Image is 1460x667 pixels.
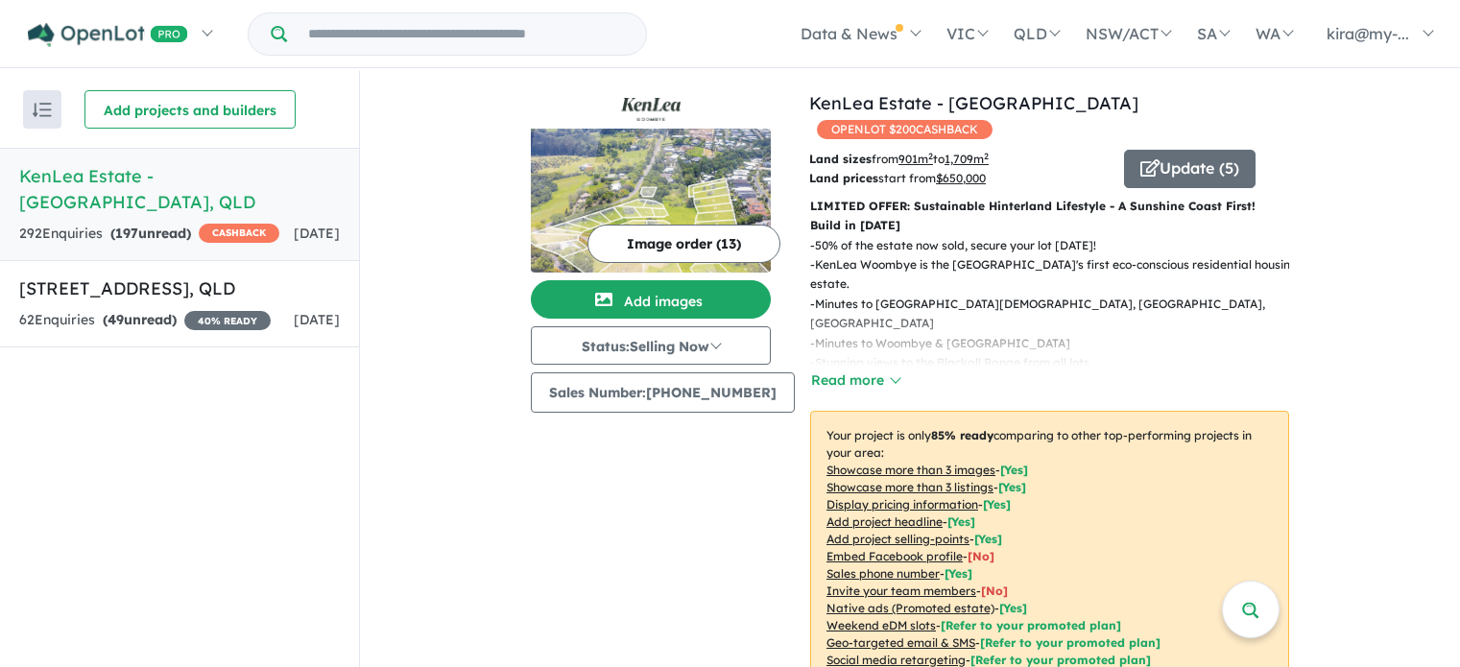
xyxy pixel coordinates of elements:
[587,225,780,263] button: Image order (13)
[941,618,1121,632] span: [Refer to your promoted plan]
[974,532,1002,546] span: [ Yes ]
[19,163,340,215] h5: KenLea Estate - [GEOGRAPHIC_DATA] , QLD
[898,152,933,166] u: 901 m
[931,428,993,442] b: 85 % ready
[826,635,975,650] u: Geo-targeted email & SMS
[933,152,989,166] span: to
[531,326,771,365] button: Status:Selling Now
[980,635,1161,650] span: [Refer to your promoted plan]
[984,151,989,161] sup: 2
[809,150,1110,169] p: from
[970,653,1151,667] span: [Refer to your promoted plan]
[103,311,177,328] strong: ( unread)
[110,225,191,242] strong: ( unread)
[115,225,138,242] span: 197
[809,92,1138,114] a: KenLea Estate - [GEOGRAPHIC_DATA]
[826,584,976,598] u: Invite your team members
[826,566,940,581] u: Sales phone number
[983,497,1011,512] span: [ Yes ]
[999,601,1027,615] span: [Yes]
[826,601,994,615] u: Native ads (Promoted estate)
[184,311,271,330] span: 40 % READY
[947,514,975,529] span: [ Yes ]
[998,480,1026,494] span: [ Yes ]
[19,309,271,332] div: 62 Enquir ies
[531,90,771,273] a: KenLea Estate - Woombye LogoKenLea Estate - Woombye
[294,225,340,242] span: [DATE]
[19,275,340,301] h5: [STREET_ADDRESS] , QLD
[199,224,279,243] span: CASHBACK
[810,236,1304,255] p: - 50% of the estate now sold, secure your lot [DATE]!
[928,151,933,161] sup: 2
[945,152,989,166] u: 1,709 m
[826,549,963,563] u: Embed Facebook profile
[826,497,978,512] u: Display pricing information
[810,353,1304,372] p: - Stunning views to the Blackall Range from all lots
[826,618,936,632] u: Weekend eDM slots
[1327,24,1409,43] span: kira@my-...
[809,169,1110,188] p: start from
[826,514,943,529] u: Add project headline
[19,223,279,246] div: 292 Enquir ies
[531,372,795,413] button: Sales Number:[PHONE_NUMBER]
[531,280,771,319] button: Add images
[826,532,969,546] u: Add project selling-points
[810,255,1304,295] p: - KenLea Woombye is the [GEOGRAPHIC_DATA]'s first eco-conscious residential housing estate.
[981,584,1008,598] span: [ No ]
[28,23,188,47] img: Openlot PRO Logo White
[810,369,900,392] button: Read more
[33,103,52,117] img: sort.svg
[826,653,966,667] u: Social media retargeting
[291,13,642,55] input: Try estate name, suburb, builder or developer
[108,311,124,328] span: 49
[817,120,993,139] span: OPENLOT $ 200 CASHBACK
[809,171,878,185] b: Land prices
[539,98,763,121] img: KenLea Estate - Woombye Logo
[84,90,296,129] button: Add projects and builders
[810,334,1304,353] p: - Minutes to Woombye & [GEOGRAPHIC_DATA]
[810,197,1289,236] p: LIMITED OFFER: Sustainable Hinterland Lifestyle - A Sunshine Coast First! Build in [DATE]
[294,311,340,328] span: [DATE]
[1124,150,1256,188] button: Update (5)
[968,549,994,563] span: [ No ]
[826,463,995,477] u: Showcase more than 3 images
[1000,463,1028,477] span: [ Yes ]
[945,566,972,581] span: [ Yes ]
[809,152,872,166] b: Land sizes
[936,171,986,185] u: $ 650,000
[810,295,1304,334] p: - Minutes to [GEOGRAPHIC_DATA][DEMOGRAPHIC_DATA], [GEOGRAPHIC_DATA], [GEOGRAPHIC_DATA]
[826,480,993,494] u: Showcase more than 3 listings
[531,129,771,273] img: KenLea Estate - Woombye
